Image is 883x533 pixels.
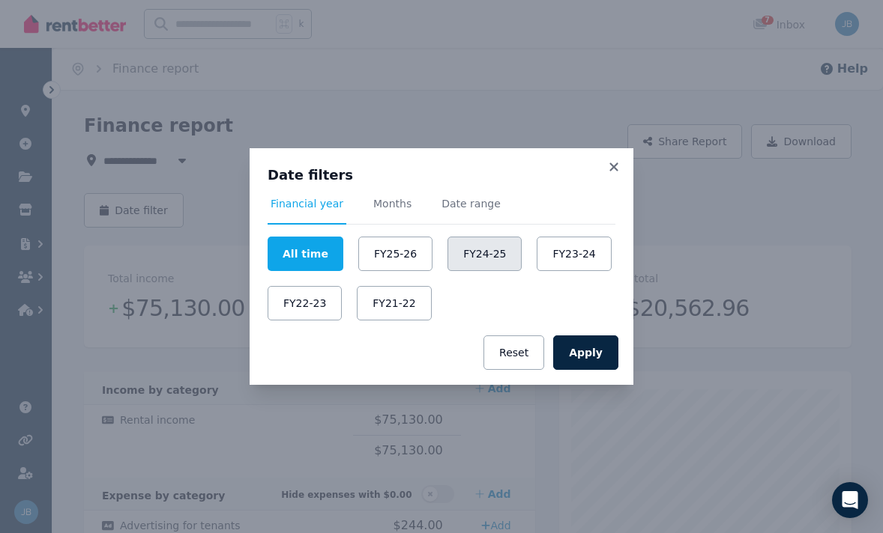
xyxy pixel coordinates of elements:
[268,237,343,271] button: All time
[268,196,615,225] nav: Tabs
[357,286,431,320] button: FY21-22
[268,286,342,320] button: FY22-23
[441,196,501,211] span: Date range
[358,237,433,271] button: FY25-26
[447,237,522,271] button: FY24-25
[373,196,412,211] span: Months
[268,166,615,184] h3: Date filters
[483,335,544,370] button: Reset
[271,196,343,211] span: Financial year
[537,237,611,271] button: FY23-24
[832,482,868,518] div: Open Intercom Messenger
[553,335,618,370] button: Apply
